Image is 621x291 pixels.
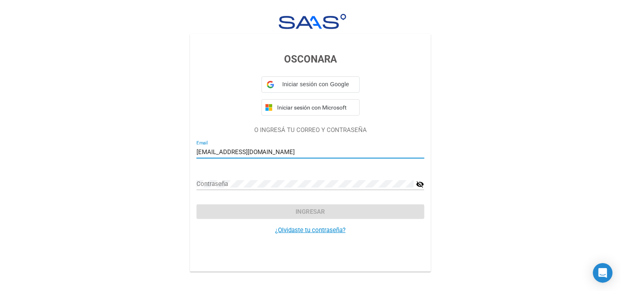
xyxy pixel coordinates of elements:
span: Iniciar sesión con Google [278,80,355,89]
div: Iniciar sesión con Google [262,76,360,93]
mat-icon: visibility_off [416,179,425,189]
span: Ingresar [296,208,325,215]
button: Ingresar [196,204,425,219]
div: Open Intercom Messenger [593,263,613,283]
a: ¿Olvidaste tu contraseña? [275,226,346,234]
p: O INGRESÁ TU CORREO Y CONTRASEÑA [196,125,425,135]
button: Iniciar sesión con Microsoft [262,99,360,116]
span: Iniciar sesión con Microsoft [276,104,356,111]
h3: OSCONARA [196,52,425,67]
